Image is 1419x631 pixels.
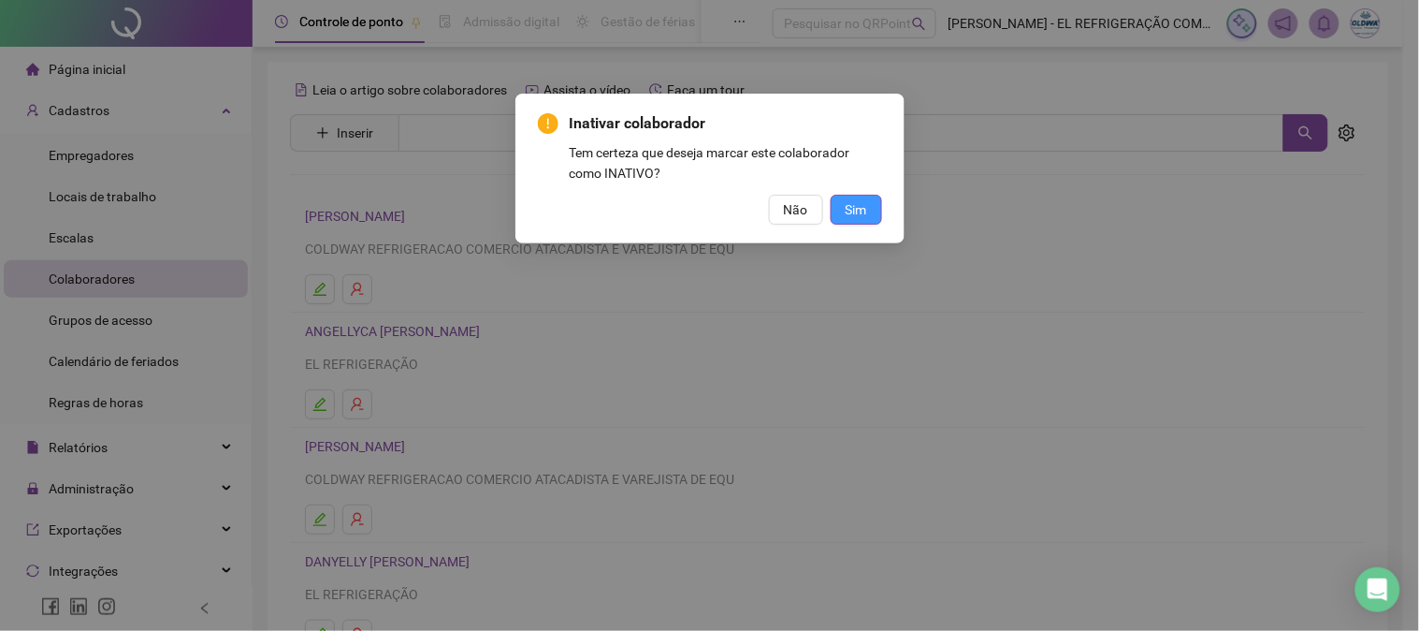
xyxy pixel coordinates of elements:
[846,199,867,220] span: Sim
[570,114,706,132] span: Inativar colaborador
[769,195,823,225] button: Não
[784,199,808,220] span: Não
[570,145,850,181] span: Tem certeza que deseja marcar este colaborador como INATIVO?
[538,113,558,134] span: exclamation-circle
[1355,567,1400,612] div: Open Intercom Messenger
[831,195,882,225] button: Sim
